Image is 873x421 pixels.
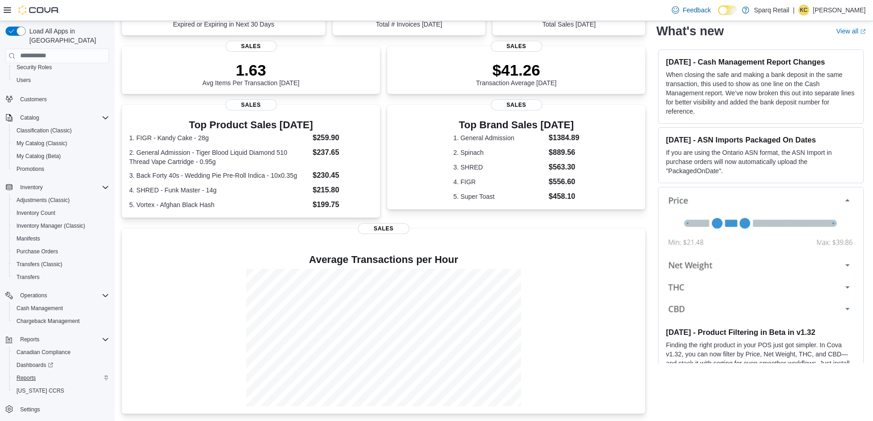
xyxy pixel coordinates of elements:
[2,92,113,105] button: Customers
[13,303,109,314] span: Cash Management
[549,191,579,202] dd: $458.10
[129,148,309,166] dt: 2. General Admission - Tiger Blood Liquid Diamond 510 Thread Vape Cartridge - 0.95g
[491,99,542,110] span: Sales
[9,124,113,137] button: Classification (Classic)
[813,5,866,16] p: [PERSON_NAME]
[13,138,71,149] a: My Catalog (Classic)
[16,248,58,255] span: Purchase Orders
[16,182,109,193] span: Inventory
[313,147,373,158] dd: $237.65
[129,200,309,209] dt: 5. Vortex - Afghan Black Hash
[13,246,62,257] a: Purchase Orders
[16,305,63,312] span: Cash Management
[13,372,109,383] span: Reports
[453,192,545,201] dt: 5. Super Toast
[491,41,542,52] span: Sales
[26,27,109,45] span: Load All Apps in [GEOGRAPHIC_DATA]
[13,372,39,383] a: Reports
[129,254,638,265] h4: Average Transactions per Hour
[476,61,557,87] div: Transaction Average [DATE]
[13,220,109,231] span: Inventory Manager (Classic)
[860,29,866,34] svg: External link
[20,292,47,299] span: Operations
[798,5,809,16] div: Kailey Clements
[16,112,43,123] button: Catalog
[16,140,67,147] span: My Catalog (Classic)
[9,359,113,372] a: Dashboards
[476,61,557,79] p: $41.26
[9,219,113,232] button: Inventory Manager (Classic)
[2,111,113,124] button: Catalog
[13,347,109,358] span: Canadian Compliance
[2,289,113,302] button: Operations
[718,5,737,15] input: Dark Mode
[13,75,34,86] a: Users
[13,316,109,327] span: Chargeback Management
[9,315,113,328] button: Chargeback Management
[666,328,856,337] h3: [DATE] - Product Filtering in Beta in v1.32
[20,96,47,103] span: Customers
[129,171,309,180] dt: 3. Back Forty 40s - Wedding Pie Pre-Roll Indica - 10x0.35g
[13,164,48,175] a: Promotions
[203,61,300,79] p: 1.63
[16,387,64,394] span: [US_STATE] CCRS
[20,114,39,121] span: Catalog
[16,77,31,84] span: Users
[129,186,309,195] dt: 4. SHRED - Funk Master - 14g
[13,316,83,327] a: Chargeback Management
[9,384,113,397] button: [US_STATE] CCRS
[13,259,109,270] span: Transfers (Classic)
[20,184,43,191] span: Inventory
[666,135,856,144] h3: [DATE] - ASN Imports Packaged On Dates
[16,153,61,160] span: My Catalog (Beta)
[453,163,545,172] dt: 3. SHRED
[13,220,89,231] a: Inventory Manager (Classic)
[13,125,76,136] a: Classification (Classic)
[13,303,66,314] a: Cash Management
[16,404,44,415] a: Settings
[16,127,72,134] span: Classification (Classic)
[9,302,113,315] button: Cash Management
[129,120,373,131] h3: Top Product Sales [DATE]
[16,261,62,268] span: Transfers (Classic)
[9,137,113,150] button: My Catalog (Classic)
[13,138,109,149] span: My Catalog (Classic)
[793,5,795,16] p: |
[666,148,856,175] p: If you are using the Ontario ASN format, the ASN Import in purchase orders will now automatically...
[203,61,300,87] div: Avg Items Per Transaction [DATE]
[16,404,109,415] span: Settings
[13,195,109,206] span: Adjustments (Classic)
[13,208,109,219] span: Inventory Count
[16,317,80,325] span: Chargeback Management
[129,133,309,142] dt: 1. FIGR - Kandy Cake - 28g
[13,246,109,257] span: Purchase Orders
[16,93,109,104] span: Customers
[2,403,113,416] button: Settings
[20,336,39,343] span: Reports
[9,245,113,258] button: Purchase Orders
[2,181,113,194] button: Inventory
[836,27,866,35] a: View allExternal link
[754,5,789,16] p: Sparq Retail
[16,334,43,345] button: Reports
[549,132,579,143] dd: $1384.89
[225,99,277,110] span: Sales
[666,57,856,66] h3: [DATE] - Cash Management Report Changes
[13,233,109,244] span: Manifests
[453,120,579,131] h3: Top Brand Sales [DATE]
[13,151,109,162] span: My Catalog (Beta)
[453,148,545,157] dt: 2. Spinach
[683,5,711,15] span: Feedback
[16,235,40,242] span: Manifests
[313,170,373,181] dd: $230.45
[9,150,113,163] button: My Catalog (Beta)
[313,185,373,196] dd: $215.80
[313,132,373,143] dd: $259.90
[549,176,579,187] dd: $556.60
[20,406,40,413] span: Settings
[18,5,60,15] img: Cova
[16,290,109,301] span: Operations
[549,162,579,173] dd: $563.30
[13,233,44,244] a: Manifests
